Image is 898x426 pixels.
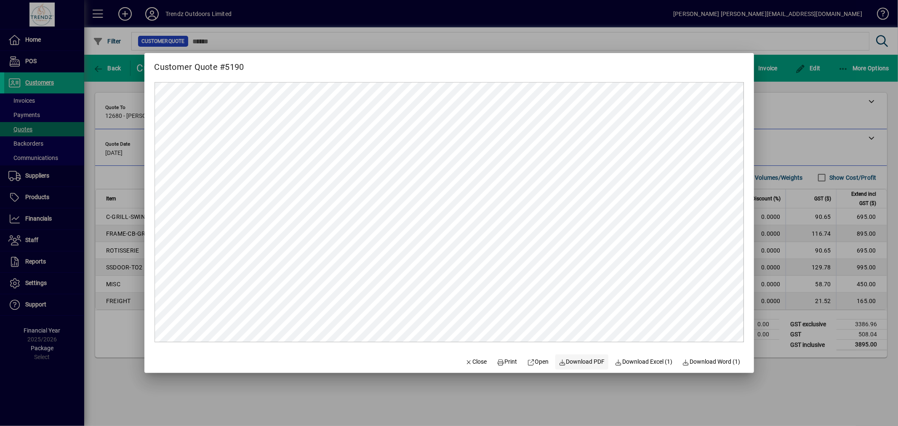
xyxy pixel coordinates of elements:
span: Open [528,357,549,366]
span: Download Excel (1) [615,357,673,366]
button: Print [494,354,521,370]
span: Download Word (1) [682,357,741,366]
span: Download PDF [559,357,605,366]
a: Download PDF [555,354,608,370]
a: Open [524,354,552,370]
button: Close [462,354,490,370]
h2: Customer Quote #5190 [144,53,254,74]
span: Print [497,357,517,366]
button: Download Excel (1) [612,354,676,370]
span: Close [465,357,487,366]
button: Download Word (1) [679,354,744,370]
